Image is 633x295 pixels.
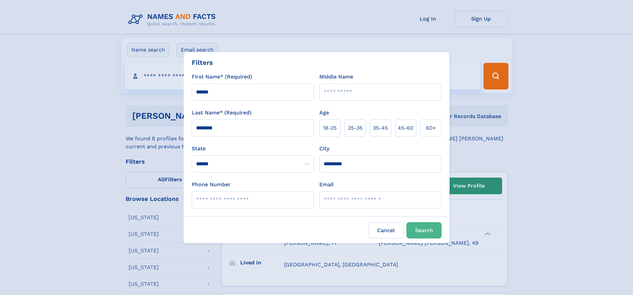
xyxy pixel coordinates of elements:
[319,73,353,81] label: Middle Name
[323,124,337,132] span: 18‑25
[192,181,231,189] label: Phone Number
[373,124,388,132] span: 35‑45
[192,58,213,68] div: Filters
[369,222,404,238] label: Cancel
[348,124,363,132] span: 25‑35
[319,109,329,117] label: Age
[398,124,413,132] span: 45‑60
[319,181,334,189] label: Email
[426,124,436,132] span: 60+
[192,73,252,81] label: First Name* (Required)
[192,109,252,117] label: Last Name* (Required)
[192,145,314,153] label: State
[319,145,329,153] label: City
[406,222,442,238] button: Search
